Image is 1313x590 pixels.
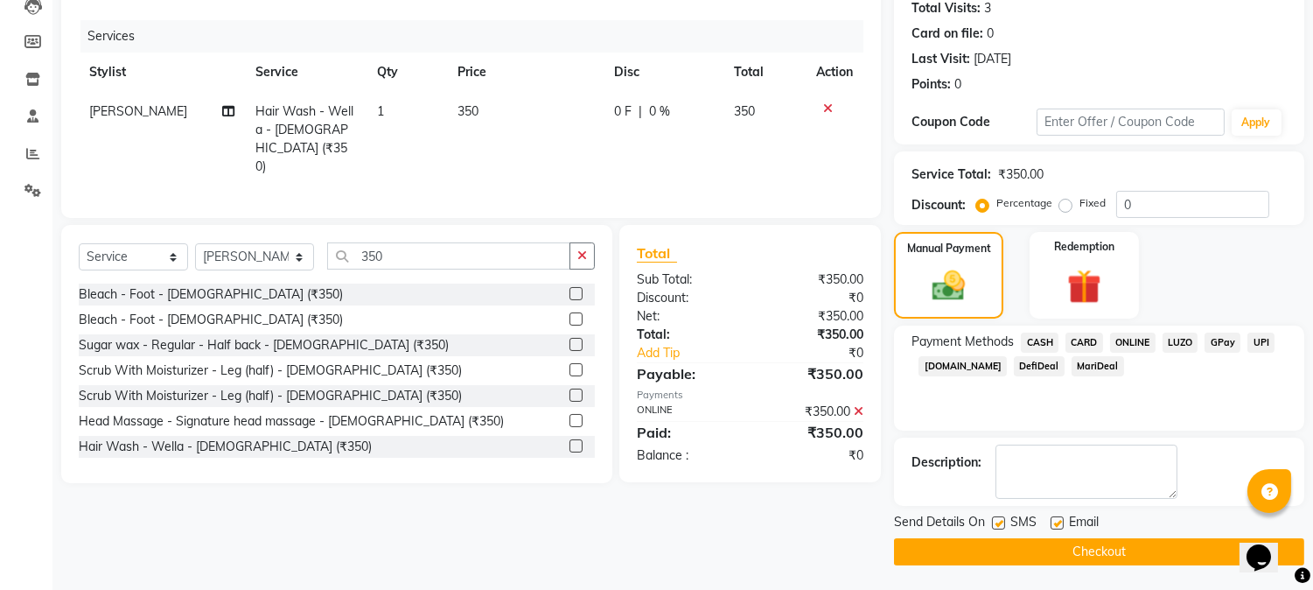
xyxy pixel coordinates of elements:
div: Sugar wax - Regular - Half back - [DEMOGRAPHIC_DATA] (₹350) [79,336,449,355]
div: Net: [624,307,751,326]
span: CARD [1065,333,1103,353]
span: GPay [1205,333,1240,353]
span: 0 % [649,102,670,121]
div: Discount: [624,289,751,307]
div: Discount: [911,196,966,214]
div: Paid: [624,422,751,443]
div: Bleach - Foot - [DEMOGRAPHIC_DATA] (₹350) [79,285,343,304]
img: _cash.svg [922,267,974,305]
label: Percentage [996,195,1052,211]
div: Hair Wash - Wella - [DEMOGRAPHIC_DATA] (₹350) [79,438,372,456]
label: Manual Payment [907,241,991,256]
span: 1 [377,103,384,119]
span: Send Details On [894,513,985,535]
button: Checkout [894,538,1304,565]
span: 350 [735,103,756,119]
th: Action [806,53,863,92]
div: ₹350.00 [751,363,877,384]
div: Last Visit: [911,50,970,68]
div: ₹350.00 [751,270,877,289]
div: Sub Total: [624,270,751,289]
span: SMS [1010,513,1037,535]
div: ₹0 [751,446,877,465]
div: ONLINE [624,403,751,421]
div: Coupon Code [911,113,1037,131]
div: Head Massage - Signature head massage - [DEMOGRAPHIC_DATA] (₹350) [79,412,504,431]
span: Hair Wash - Wella - [DEMOGRAPHIC_DATA] (₹350) [256,103,354,174]
div: Scrub With Moisturizer - Leg (half) - [DEMOGRAPHIC_DATA] (₹350) [79,387,462,405]
label: Fixed [1079,195,1106,211]
span: Payment Methods [911,333,1014,351]
span: UPI [1247,333,1275,353]
div: ₹350.00 [751,403,877,421]
th: Qty [367,53,447,92]
div: Points: [911,75,951,94]
th: Price [447,53,604,92]
div: Payments [637,388,863,403]
div: ₹0 [751,289,877,307]
span: Total [637,244,677,263]
div: 0 [954,75,961,94]
iframe: chat widget [1240,520,1296,572]
span: CASH [1021,333,1058,353]
div: Service Total: [911,165,991,184]
span: Email [1069,513,1099,535]
div: ₹0 [772,344,877,362]
span: DefiDeal [1014,356,1065,376]
span: 0 F [614,102,632,121]
span: | [639,102,642,121]
div: ₹350.00 [998,165,1044,184]
span: ONLINE [1110,333,1156,353]
th: Disc [604,53,723,92]
div: Scrub With Moisturizer - Leg (half) - [DEMOGRAPHIC_DATA] (₹350) [79,362,462,380]
span: [DOMAIN_NAME] [918,356,1007,376]
th: Service [246,53,367,92]
th: Total [724,53,807,92]
span: LUZO [1163,333,1198,353]
div: Payable: [624,363,751,384]
input: Enter Offer / Coupon Code [1037,109,1224,136]
a: Add Tip [624,344,772,362]
div: 0 [987,25,994,43]
div: Balance : [624,446,751,465]
button: Apply [1232,109,1282,136]
div: Card on file: [911,25,983,43]
div: Total: [624,326,751,344]
span: [PERSON_NAME] [89,103,187,119]
div: ₹350.00 [751,326,877,344]
div: Description: [911,453,981,472]
th: Stylist [79,53,246,92]
input: Search or Scan [327,242,570,270]
div: Services [80,20,876,53]
div: ₹350.00 [751,307,877,326]
span: MariDeal [1072,356,1124,376]
span: 350 [457,103,478,119]
div: ₹350.00 [751,422,877,443]
img: _gift.svg [1057,265,1112,308]
div: Bleach - Foot - [DEMOGRAPHIC_DATA] (₹350) [79,311,343,329]
div: [DATE] [974,50,1011,68]
label: Redemption [1054,239,1114,255]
